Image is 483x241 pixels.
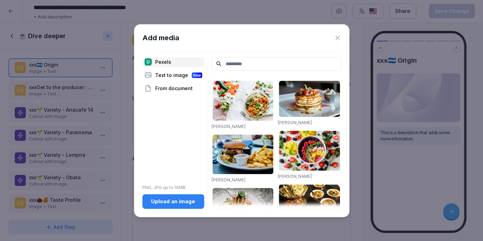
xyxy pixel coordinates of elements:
[192,72,202,78] div: New
[211,177,245,182] a: [PERSON_NAME]
[142,70,204,80] div: Text to image
[278,174,312,179] a: [PERSON_NAME]
[142,57,204,67] div: Pexels
[278,120,312,125] a: [PERSON_NAME]
[144,58,152,66] img: pexels.png
[142,84,204,93] div: From document
[211,124,245,129] a: [PERSON_NAME]
[148,198,199,205] div: Upload an image
[142,33,179,43] h1: Add media
[142,184,204,191] p: PNG, JPG up to 10MB
[142,194,204,209] button: Upload an image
